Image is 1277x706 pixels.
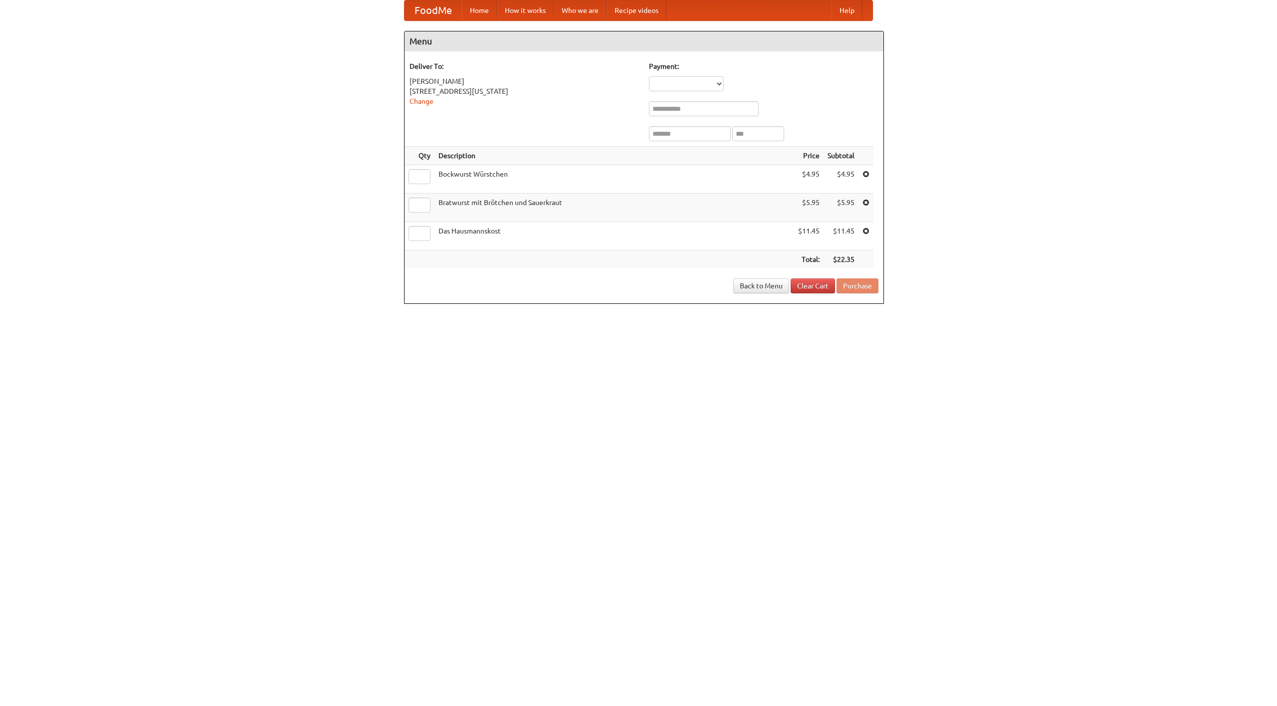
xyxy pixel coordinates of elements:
[410,97,433,105] a: Change
[410,76,639,86] div: [PERSON_NAME]
[794,165,824,194] td: $4.95
[733,278,789,293] a: Back to Menu
[824,147,858,165] th: Subtotal
[791,278,835,293] a: Clear Cart
[434,147,794,165] th: Description
[434,165,794,194] td: Bockwurst Würstchen
[824,250,858,269] th: $22.35
[832,0,862,20] a: Help
[410,61,639,71] h5: Deliver To:
[410,86,639,96] div: [STREET_ADDRESS][US_STATE]
[434,194,794,222] td: Bratwurst mit Brötchen und Sauerkraut
[405,31,883,51] h4: Menu
[794,222,824,250] td: $11.45
[434,222,794,250] td: Das Hausmannskost
[824,194,858,222] td: $5.95
[554,0,607,20] a: Who we are
[837,278,878,293] button: Purchase
[405,147,434,165] th: Qty
[824,165,858,194] td: $4.95
[794,147,824,165] th: Price
[794,250,824,269] th: Total:
[497,0,554,20] a: How it works
[462,0,497,20] a: Home
[649,61,878,71] h5: Payment:
[405,0,462,20] a: FoodMe
[794,194,824,222] td: $5.95
[607,0,666,20] a: Recipe videos
[824,222,858,250] td: $11.45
